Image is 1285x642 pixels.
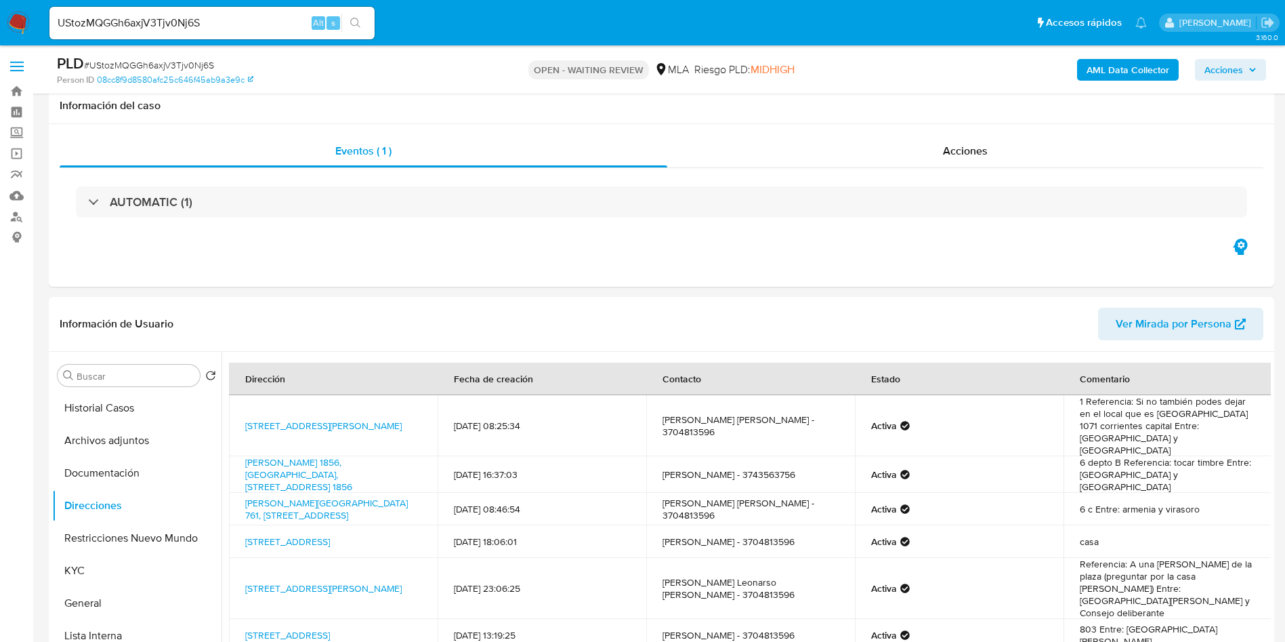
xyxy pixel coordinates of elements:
a: [STREET_ADDRESS][PERSON_NAME] [245,582,402,595]
strong: Activa [871,503,897,515]
td: [DATE] 18:06:01 [438,525,646,558]
td: 1 Referencia: Si no también podes dejar en el local que es [GEOGRAPHIC_DATA] 1071 corrientes capi... [1063,395,1272,456]
th: Fecha de creación [438,363,646,395]
td: [DATE] 08:25:34 [438,395,646,456]
td: [PERSON_NAME] - 3704813596 [646,525,855,558]
a: 08cc8f9d8580afc25c646f45ab9a3e9c [97,74,253,86]
span: Eventos ( 1 ) [335,143,392,159]
td: [PERSON_NAME] - 3743563756 [646,456,855,493]
td: casa [1063,525,1272,558]
strong: Activa [871,468,897,481]
a: Notificaciones [1135,17,1147,28]
span: MIDHIGH [751,62,795,77]
th: Contacto [646,363,855,395]
h1: Información del caso [60,99,1263,113]
div: AUTOMATIC (1) [76,186,1247,218]
span: # UStozMQGGh6axjV3Tjv0Nj6S [84,58,214,72]
strong: Activa [871,420,897,432]
th: Dirección [229,363,438,395]
b: AML Data Collector [1087,59,1169,81]
button: Documentación [52,457,222,489]
div: MLA [654,62,689,77]
td: [PERSON_NAME] [PERSON_NAME] - 3704813596 [646,493,855,525]
strong: Activa [871,536,897,548]
span: Riesgo PLD: [694,62,795,77]
b: PLD [57,52,84,74]
button: AML Data Collector [1077,59,1179,81]
td: 6 c Entre: armenia y virasoro [1063,493,1272,525]
span: Ver Mirada por Persona [1116,308,1231,340]
a: [STREET_ADDRESS] [245,535,330,548]
button: Buscar [63,370,74,381]
button: Direcciones [52,489,222,522]
b: Person ID [57,74,94,86]
a: [STREET_ADDRESS] [245,628,330,642]
span: Accesos rápidos [1046,16,1122,30]
button: Acciones [1195,59,1266,81]
p: nicolas.duclosson@mercadolibre.com [1179,16,1256,29]
td: [PERSON_NAME] [PERSON_NAME] - 3704813596 [646,395,855,456]
input: Buscar usuario o caso... [49,14,375,32]
td: Referencia: A una [PERSON_NAME] de la plaza (preguntar por la casa [PERSON_NAME]) Entre: [GEOGRAP... [1063,558,1272,619]
button: Restricciones Nuevo Mundo [52,522,222,555]
span: Acciones [943,143,988,159]
p: OPEN - WAITING REVIEW [528,60,649,79]
input: Buscar [77,370,194,382]
th: Estado [855,363,1063,395]
td: 6 depto B Referencia: tocar timbre Entre: [GEOGRAPHIC_DATA] y [GEOGRAPHIC_DATA] [1063,456,1272,493]
button: Historial Casos [52,392,222,424]
td: [DATE] 08:46:54 [438,493,646,525]
h3: AUTOMATIC (1) [110,195,192,209]
button: search-icon [341,14,369,33]
button: Ver Mirada por Persona [1098,308,1263,340]
a: [STREET_ADDRESS][PERSON_NAME] [245,419,402,433]
span: Alt [313,16,324,29]
a: Salir [1261,16,1275,30]
button: Volver al orden por defecto [205,370,216,385]
span: Acciones [1204,59,1243,81]
h1: Información de Usuario [60,317,173,331]
button: General [52,587,222,620]
button: Archivos adjuntos [52,424,222,457]
td: [DATE] 16:37:03 [438,456,646,493]
td: [PERSON_NAME] Leonarso [PERSON_NAME] - 3704813596 [646,558,855,619]
span: s [331,16,335,29]
a: [PERSON_NAME][GEOGRAPHIC_DATA] 761, [STREET_ADDRESS] [245,496,408,522]
button: KYC [52,555,222,587]
a: [PERSON_NAME] 1856, [GEOGRAPHIC_DATA], [STREET_ADDRESS] 1856 [245,456,352,494]
strong: Activa [871,582,897,595]
td: [DATE] 23:06:25 [438,558,646,619]
strong: Activa [871,629,897,641]
th: Comentario [1063,363,1272,395]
